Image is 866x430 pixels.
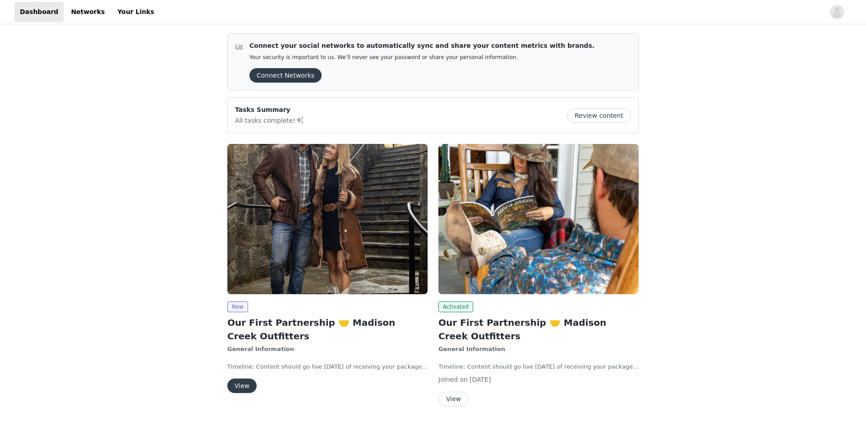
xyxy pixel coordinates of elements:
a: View [227,383,257,389]
p: Your security is important to us. We’ll never see your password or share your personal information. [249,54,594,61]
span: New [227,301,248,312]
p: Timeline: Content should go live [DATE] of receiving your package. Deliverables: (1) Reel + (1) I... [227,345,428,371]
p: Tasks Summary [235,105,304,115]
a: View [438,396,469,402]
h2: Our First Partnership 🤝 Madison Creek Outfitters [227,316,428,343]
span: [DATE] [470,376,491,383]
button: Connect Networks [249,68,322,83]
h2: Our First Partnership 🤝 Madison Creek Outfitters [438,316,639,343]
strong: General Information [227,346,294,352]
button: View [227,379,257,393]
span: Joined on [438,376,468,383]
p: Timeline: Content should go live [DATE] of receiving your package. Deliverables: (1) Reel + (1) I... [438,345,639,371]
a: Networks [65,2,110,22]
strong: General Information [438,346,505,352]
button: View [438,392,469,406]
button: Review content [567,108,631,123]
div: avatar [833,5,841,19]
p: All tasks complete! [235,115,304,125]
img: Madison Creek Outfitters (Joybyte) [227,144,428,294]
span: Activated [438,301,473,312]
a: Your Links [112,2,160,22]
img: Madison Creek Outfitters (Joybyte) [438,144,639,294]
a: Dashboard [14,2,64,22]
p: Connect your social networks to automatically sync and share your content metrics with brands. [249,41,594,51]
